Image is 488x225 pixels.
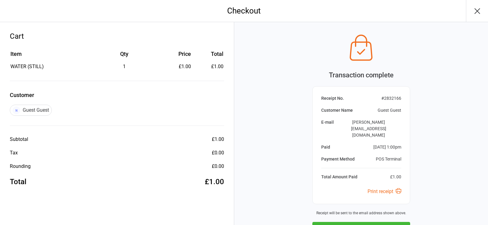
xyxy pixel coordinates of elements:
[10,176,26,187] div: Total
[321,119,334,138] div: E-mail
[373,144,401,150] div: [DATE] 1:00pm
[10,163,31,170] div: Rounding
[212,163,224,170] div: £0.00
[312,70,410,80] div: Transaction complete
[10,50,91,62] th: Item
[381,95,401,102] div: # 2832166
[91,63,158,70] div: 1
[378,107,401,114] div: Guest Guest
[91,50,158,62] th: Qty
[10,64,44,69] span: WATER (STILL)
[158,63,191,70] div: £1.00
[212,136,224,143] div: £1.00
[321,174,357,180] div: Total Amount Paid
[312,210,410,216] div: Receipt will be sent to the email address shown above.
[390,174,401,180] div: £1.00
[10,91,224,99] label: Customer
[376,156,401,162] div: POS Terminal
[10,136,28,143] div: Subtotal
[321,107,353,114] div: Customer Name
[193,50,223,62] th: Total
[193,63,223,70] td: £1.00
[212,149,224,157] div: £0.00
[336,119,401,138] div: [PERSON_NAME][EMAIL_ADDRESS][DOMAIN_NAME]
[321,144,330,150] div: Paid
[205,176,224,187] div: £1.00
[10,105,52,116] div: Guest Guest
[321,156,355,162] div: Payment Method
[158,50,191,58] div: Price
[10,31,224,42] div: Cart
[321,95,344,102] div: Receipt No.
[10,149,18,157] div: Tax
[368,188,401,194] a: Print receipt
